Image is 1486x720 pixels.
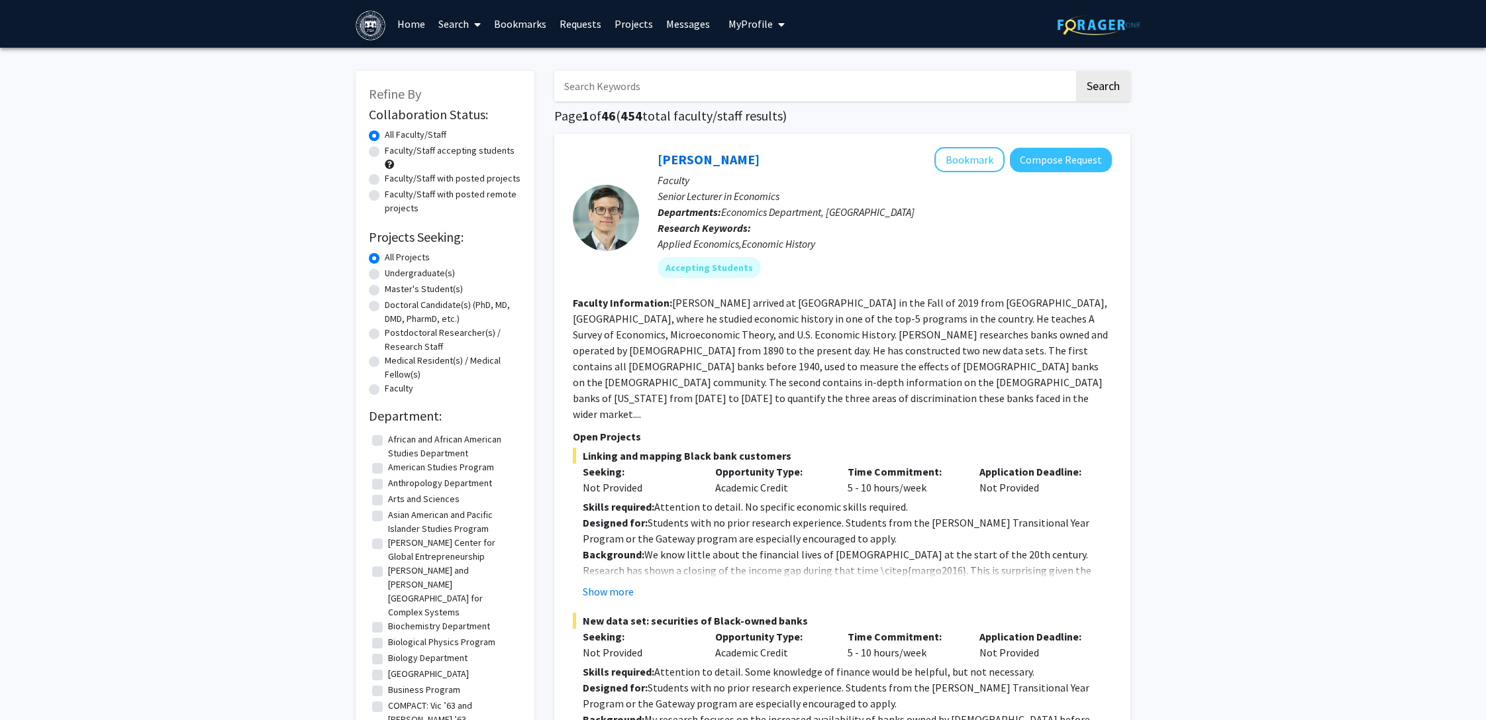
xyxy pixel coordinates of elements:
[848,464,960,480] p: Time Commitment:
[583,584,634,599] button: Show more
[583,464,695,480] p: Seeking:
[10,660,56,710] iframe: Chat
[715,629,828,644] p: Opportunity Type:
[583,644,695,660] div: Not Provided
[385,144,515,158] label: Faculty/Staff accepting students
[553,1,608,47] a: Requests
[573,296,1108,421] fg-read-more: [PERSON_NAME] arrived at [GEOGRAPHIC_DATA] in the Fall of 2019 from [GEOGRAPHIC_DATA], [GEOGRAPHI...
[369,85,421,102] span: Refine By
[388,683,460,697] label: Business Program
[356,11,385,40] img: Brandeis University Logo
[388,433,518,460] label: African and African American Studies Department
[573,296,672,309] b: Faculty Information:
[554,71,1074,101] input: Search Keywords
[385,187,521,215] label: Faculty/Staff with posted remote projects
[838,464,970,495] div: 5 - 10 hours/week
[658,221,751,234] b: Research Keywords:
[388,492,460,506] label: Arts and Sciences
[660,1,717,47] a: Messages
[388,667,469,681] label: [GEOGRAPHIC_DATA]
[705,464,838,495] div: Academic Credit
[388,460,494,474] label: American Studies Program
[554,108,1130,124] h1: Page of ( total faculty/staff results)
[620,107,642,124] span: 454
[385,172,520,185] label: Faculty/Staff with posted projects
[432,1,487,47] a: Search
[573,613,1112,629] span: New data set: securities of Black-owned banks
[583,681,648,694] strong: Designed for:
[721,205,915,219] span: Economics Department, [GEOGRAPHIC_DATA]
[583,629,695,644] p: Seeking:
[385,354,521,382] label: Medical Resident(s) / Medical Fellow(s)
[658,172,1112,188] p: Faculty
[388,508,518,536] label: Asian American and Pacific Islander Studies Program
[658,151,760,168] a: [PERSON_NAME]
[583,548,644,561] strong: Background:
[388,476,492,490] label: Anthropology Department
[979,464,1092,480] p: Application Deadline:
[388,635,495,649] label: Biological Physics Program
[728,17,773,30] span: My Profile
[1010,148,1112,172] button: Compose Request to Geoff Clarke
[369,229,521,245] h2: Projects Seeking:
[608,1,660,47] a: Projects
[583,680,1112,711] p: Students with no prior research experience. Students from the [PERSON_NAME] Transitional Year Pro...
[388,619,490,633] label: Biochemistry Department
[601,107,616,124] span: 46
[658,236,1112,252] div: Applied Economics,Economic History
[385,326,521,354] label: Postdoctoral Researcher(s) / Research Staff
[583,515,1112,546] p: Students with no prior research experience. Students from the [PERSON_NAME] Transitional Year Pro...
[391,1,432,47] a: Home
[582,107,589,124] span: 1
[1076,71,1130,101] button: Search
[583,516,648,529] strong: Designed for:
[573,429,1112,444] p: Open Projects
[583,665,654,678] strong: Skills required:
[583,480,695,495] div: Not Provided
[583,546,1112,626] p: We know little about the financial lives of [DEMOGRAPHIC_DATA] at the start of the 20th century. ...
[583,499,1112,515] p: Attention to detail. No specific economic skills required.
[385,128,446,142] label: All Faculty/Staff
[388,564,518,619] label: [PERSON_NAME] and [PERSON_NAME][GEOGRAPHIC_DATA] for Complex Systems
[658,257,761,278] mat-chip: Accepting Students
[848,629,960,644] p: Time Commitment:
[388,651,468,665] label: Biology Department
[487,1,553,47] a: Bookmarks
[369,107,521,123] h2: Collaboration Status:
[979,629,1092,644] p: Application Deadline:
[388,536,518,564] label: [PERSON_NAME] Center for Global Entrepreneurship
[385,298,521,326] label: Doctoral Candidate(s) (PhD, MD, DMD, PharmD, etc.)
[583,500,654,513] strong: Skills required:
[934,147,1005,172] button: Add Geoff Clarke to Bookmarks
[658,205,721,219] b: Departments:
[715,464,828,480] p: Opportunity Type:
[369,408,521,424] h2: Department:
[573,448,1112,464] span: Linking and mapping Black bank customers
[385,382,413,395] label: Faculty
[385,250,430,264] label: All Projects
[969,464,1102,495] div: Not Provided
[838,629,970,660] div: 5 - 10 hours/week
[1058,15,1140,35] img: ForagerOne Logo
[969,629,1102,660] div: Not Provided
[385,282,463,296] label: Master's Student(s)
[658,188,1112,204] p: Senior Lecturer in Economics
[705,629,838,660] div: Academic Credit
[385,266,455,280] label: Undergraduate(s)
[583,664,1112,680] p: Attention to detail. Some knowledge of finance would be helpful, but not necessary.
